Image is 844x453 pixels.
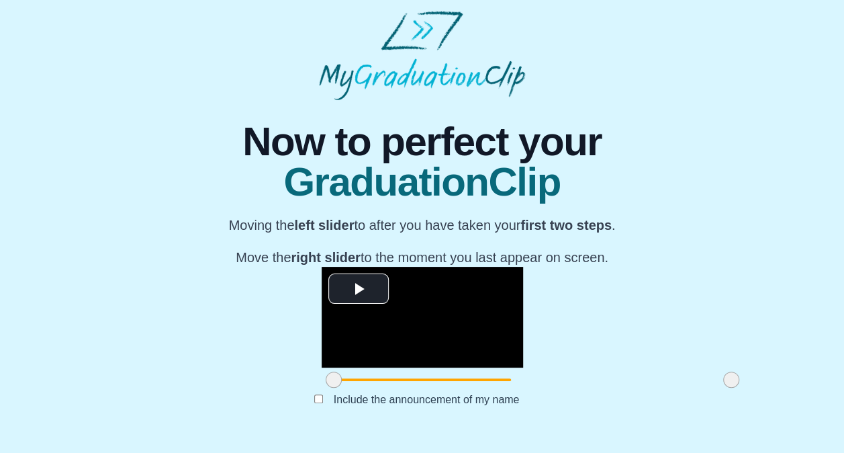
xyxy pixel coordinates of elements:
b: right slider [291,250,360,265]
b: left slider [294,218,354,233]
button: Play Video [328,274,389,304]
b: first two steps [520,218,612,233]
span: GraduationClip [229,162,616,202]
p: Move the to the moment you last appear on screen. [229,248,616,267]
div: Video Player [322,267,523,368]
span: Now to perfect your [229,122,616,162]
img: MyGraduationClip [319,11,524,100]
label: Include the announcement of my name [323,388,530,411]
p: Moving the to after you have taken your . [229,216,616,235]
